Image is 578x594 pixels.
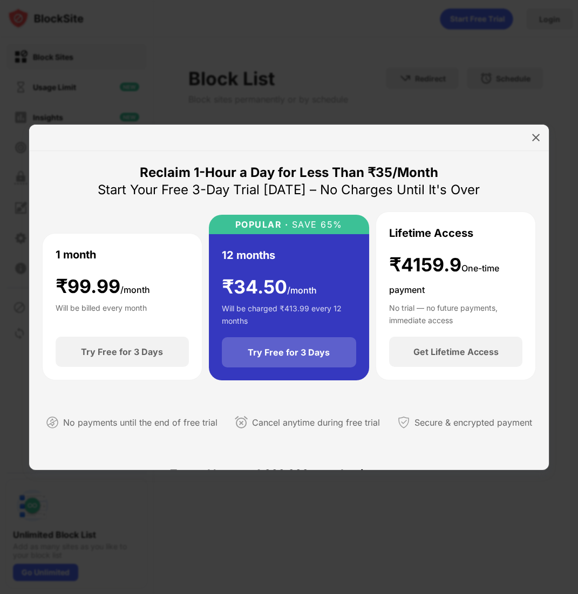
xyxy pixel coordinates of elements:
span: /month [120,284,150,295]
div: 12 months [222,247,275,263]
div: Trusted by over 1,000,000+ productive users [42,448,536,500]
div: SAVE 65% [288,220,343,230]
div: Cancel anytime during free trial [252,415,380,431]
span: One-time payment [389,263,499,296]
div: Will be billed every month [56,302,147,324]
div: ₹4159.9 [389,254,522,298]
div: 1 month [56,247,96,263]
div: Try Free for 3 Days [81,346,163,357]
div: Lifetime Access [389,225,473,241]
div: Secure & encrypted payment [414,415,532,431]
div: Will be charged ₹413.99 every 12 months [222,303,356,324]
img: secured-payment [397,416,410,429]
div: Start Your Free 3-Day Trial [DATE] – No Charges Until It's Over [98,181,480,199]
img: cancel-anytime [235,416,248,429]
span: /month [287,285,317,296]
div: No payments until the end of free trial [63,415,217,431]
img: not-paying [46,416,59,429]
div: ₹ 34.50 [222,276,317,298]
div: Get Lifetime Access [413,346,499,357]
div: ₹ 99.99 [56,276,150,298]
div: No trial — no future payments, immediate access [389,302,522,324]
div: POPULAR · [235,220,289,230]
div: Try Free for 3 Days [248,347,330,358]
div: Reclaim 1-Hour a Day for Less Than ₹35/Month [140,164,438,181]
